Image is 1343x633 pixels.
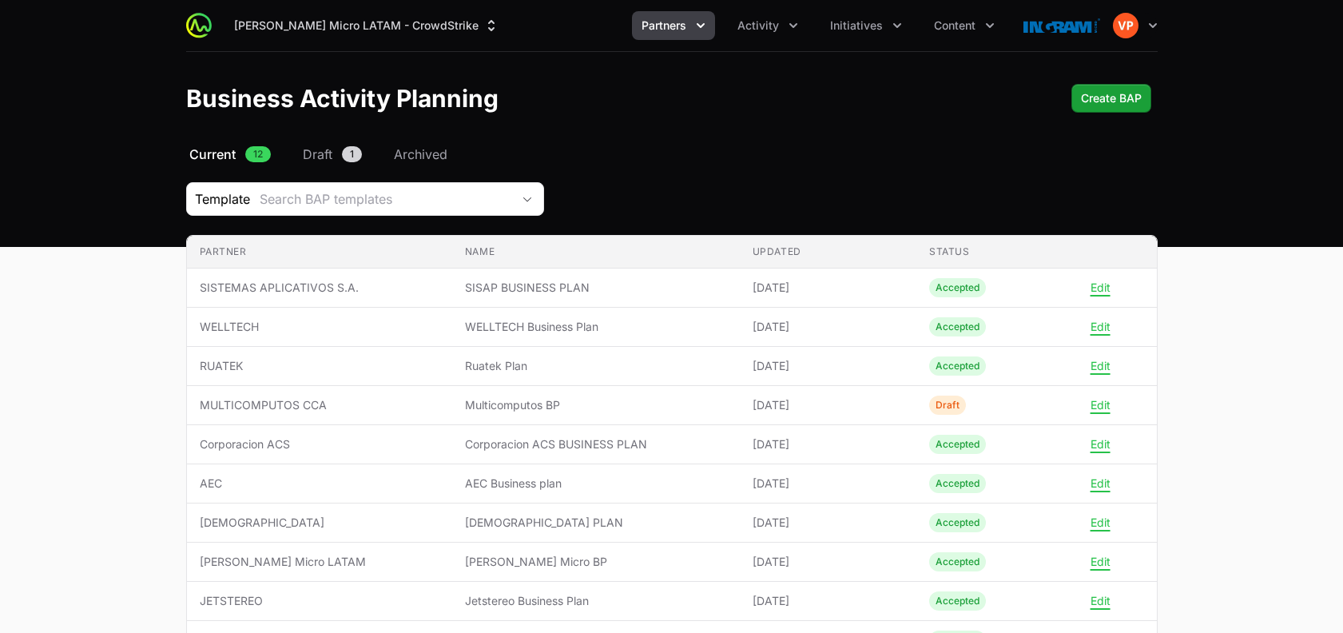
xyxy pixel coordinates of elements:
[250,183,543,215] button: Search BAP templates
[632,11,715,40] div: Partners menu
[821,11,912,40] div: Initiatives menu
[465,476,727,492] span: AEC Business plan
[342,146,362,162] span: 1
[642,18,686,34] span: Partners
[187,236,452,269] th: Partner
[1091,320,1111,334] button: Edit
[300,145,365,164] a: Draft1
[200,515,439,531] span: [DEMOGRAPHIC_DATA]
[200,319,439,335] span: WELLTECH
[260,189,511,209] div: Search BAP templates
[934,18,975,34] span: Content
[753,515,904,531] span: [DATE]
[465,358,727,374] span: Ruatek Plan
[753,397,904,413] span: [DATE]
[186,13,212,38] img: ActivitySource
[916,236,1093,269] th: Status
[753,280,904,296] span: [DATE]
[186,182,1158,216] section: Business Activity Plan Filters
[830,18,883,34] span: Initiatives
[200,397,439,413] span: MULTICOMPUTOS CCA
[465,554,727,570] span: [PERSON_NAME] Micro BP
[1081,89,1142,108] span: Create BAP
[1023,10,1100,42] img: Ingram Micro LATAM
[1091,359,1111,373] button: Edit
[465,593,727,609] span: Jetstereo Business Plan
[632,11,715,40] button: Partners
[465,397,727,413] span: Multicomputos BP
[753,319,904,335] span: [DATE]
[924,11,1004,40] div: Content menu
[200,436,439,452] span: Corporacion ACS
[187,189,250,209] span: Template
[224,11,509,40] div: Supplier switch menu
[224,11,509,40] button: [PERSON_NAME] Micro LATAM - CrowdStrike
[1071,84,1151,113] button: Create BAP
[200,280,439,296] span: SISTEMAS APLICATIVOS S.A.
[465,280,727,296] span: SISAP BUSINESS PLAN
[189,145,236,164] span: Current
[728,11,808,40] div: Activity menu
[740,236,916,269] th: Updated
[1091,437,1111,452] button: Edit
[1091,281,1111,295] button: Edit
[753,554,904,570] span: [DATE]
[1091,555,1111,569] button: Edit
[391,145,451,164] a: Archived
[186,145,1158,164] nav: Business Activity Plan Navigation navigation
[1091,476,1111,491] button: Edit
[753,358,904,374] span: [DATE]
[465,319,727,335] span: WELLTECH Business Plan
[303,145,332,164] span: Draft
[1091,594,1111,608] button: Edit
[1091,516,1111,530] button: Edit
[753,436,904,452] span: [DATE]
[245,146,271,162] span: 12
[1113,13,1138,38] img: Vanessa ParedesAyala
[186,145,274,164] a: Current12
[465,515,727,531] span: [DEMOGRAPHIC_DATA] PLAN
[924,11,1004,40] button: Content
[465,436,727,452] span: Corporacion ACS BUSINESS PLAN
[200,476,439,492] span: AEC
[1071,84,1151,113] div: Primary actions
[753,593,904,609] span: [DATE]
[212,11,1004,40] div: Main navigation
[200,358,439,374] span: RUATEK
[753,476,904,492] span: [DATE]
[737,18,779,34] span: Activity
[186,84,499,113] h1: Business Activity Planning
[200,554,439,570] span: [PERSON_NAME] Micro LATAM
[1091,398,1111,412] button: Edit
[200,593,439,609] span: JETSTEREO
[821,11,912,40] button: Initiatives
[394,145,447,164] span: Archived
[728,11,808,40] button: Activity
[452,236,740,269] th: Name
